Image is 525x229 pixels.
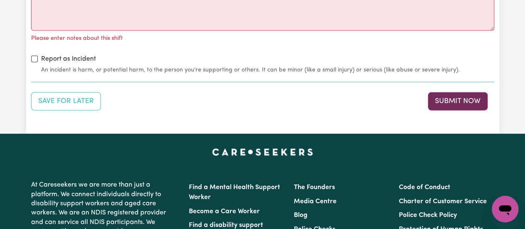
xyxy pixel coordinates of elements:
[41,54,96,64] label: Report as Incident
[189,208,260,215] a: Become a Care Worker
[41,66,494,74] small: An incident is harm, or potential harm, to the person you're supporting or others. It can be mino...
[428,92,488,111] button: Submit your job report
[399,184,450,191] a: Code of Conduct
[492,196,518,222] iframe: Button to launch messaging window, conversation in progress
[294,212,308,219] a: Blog
[212,149,313,155] a: Careseekers home page
[31,34,123,43] p: Please enter notes about this shift
[294,184,335,191] a: The Founders
[31,92,101,111] button: Save your job report
[294,198,337,205] a: Media Centre
[399,198,487,205] a: Charter of Customer Service
[189,184,280,201] a: Find a Mental Health Support Worker
[399,212,457,219] a: Police Check Policy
